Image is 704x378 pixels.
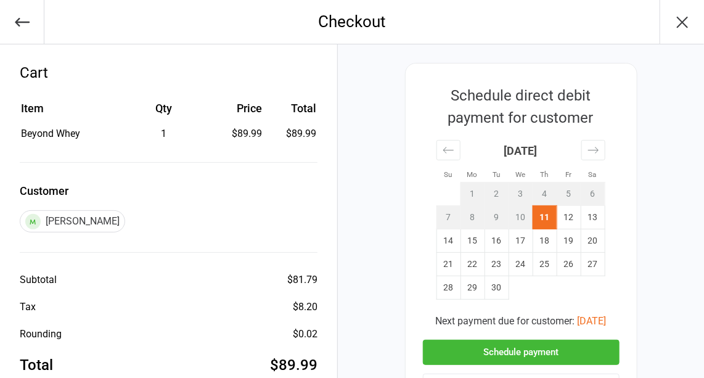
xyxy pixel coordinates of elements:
[541,170,549,179] small: Th
[444,170,452,179] small: Su
[509,229,533,253] td: Wednesday, September 17, 2025
[485,183,509,206] td: Not available. Tuesday, September 2, 2025
[21,128,80,139] span: Beyond Whey
[436,229,460,253] td: Sunday, September 14, 2025
[581,253,605,276] td: Saturday, September 27, 2025
[293,300,317,314] div: $8.20
[504,144,538,157] strong: [DATE]
[423,340,620,365] button: Schedule payment
[436,140,460,160] div: Move backward to switch to the previous month.
[578,314,607,329] button: [DATE]
[533,253,557,276] td: Thursday, September 25, 2025
[20,62,317,84] div: Cart
[533,206,557,229] td: Selected. Thursday, September 11, 2025
[20,273,57,287] div: Subtotal
[581,229,605,253] td: Saturday, September 20, 2025
[119,100,210,125] th: Qty
[557,253,581,276] td: Friday, September 26, 2025
[581,140,605,160] div: Move forward to switch to the next month.
[436,276,460,300] td: Sunday, September 28, 2025
[20,354,53,376] div: Total
[460,229,485,253] td: Monday, September 15, 2025
[293,327,317,342] div: $0.02
[423,129,619,314] div: Calendar
[423,84,619,129] div: Schedule direct debit payment for customer
[119,126,210,141] div: 1
[589,170,597,179] small: Sa
[20,327,62,342] div: Rounding
[493,170,500,179] small: Tu
[557,183,581,206] td: Not available. Friday, September 5, 2025
[485,229,509,253] td: Tuesday, September 16, 2025
[267,100,316,125] th: Total
[485,206,509,229] td: Not available. Tuesday, September 9, 2025
[436,206,460,229] td: Not available. Sunday, September 7, 2025
[515,170,525,179] small: We
[21,100,118,125] th: Item
[423,314,620,329] div: Next payment due for customer:
[460,276,485,300] td: Monday, September 29, 2025
[509,183,533,206] td: Not available. Wednesday, September 3, 2025
[467,170,478,179] small: Mo
[20,300,36,314] div: Tax
[485,276,509,300] td: Tuesday, September 30, 2025
[460,206,485,229] td: Not available. Monday, September 8, 2025
[581,183,605,206] td: Not available. Saturday, September 6, 2025
[509,253,533,276] td: Wednesday, September 24, 2025
[509,206,533,229] td: Not available. Wednesday, September 10, 2025
[485,253,509,276] td: Tuesday, September 23, 2025
[210,100,262,117] div: Price
[270,354,317,376] div: $89.99
[533,229,557,253] td: Thursday, September 18, 2025
[436,253,460,276] td: Sunday, September 21, 2025
[460,253,485,276] td: Monday, September 22, 2025
[287,273,317,287] div: $81.79
[533,183,557,206] td: Not available. Thursday, September 4, 2025
[557,206,581,229] td: Friday, September 12, 2025
[267,126,316,141] td: $89.99
[20,183,317,199] label: Customer
[460,183,485,206] td: Not available. Monday, September 1, 2025
[557,229,581,253] td: Friday, September 19, 2025
[210,126,262,141] div: $89.99
[565,170,571,179] small: Fr
[20,210,125,232] div: [PERSON_NAME]
[581,206,605,229] td: Saturday, September 13, 2025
